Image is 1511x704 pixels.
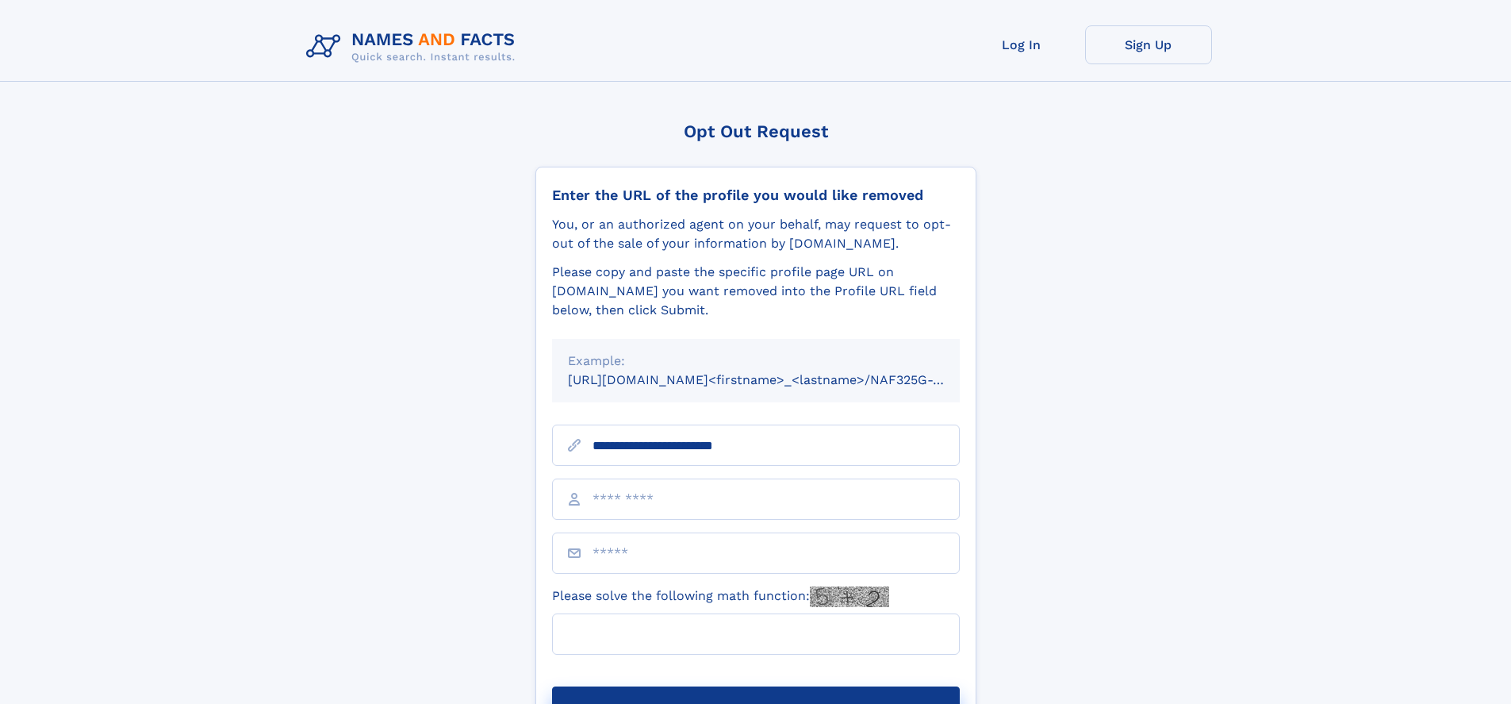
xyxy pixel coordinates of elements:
div: Example: [568,352,944,371]
label: Please solve the following math function: [552,587,889,607]
div: Opt Out Request [535,121,976,141]
small: [URL][DOMAIN_NAME]<firstname>_<lastname>/NAF325G-xxxxxxxx [568,372,990,387]
div: You, or an authorized agent on your behalf, may request to opt-out of the sale of your informatio... [552,215,960,253]
a: Sign Up [1085,25,1212,64]
a: Log In [958,25,1085,64]
div: Please copy and paste the specific profile page URL on [DOMAIN_NAME] you want removed into the Pr... [552,263,960,320]
img: Logo Names and Facts [300,25,528,68]
div: Enter the URL of the profile you would like removed [552,187,960,204]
